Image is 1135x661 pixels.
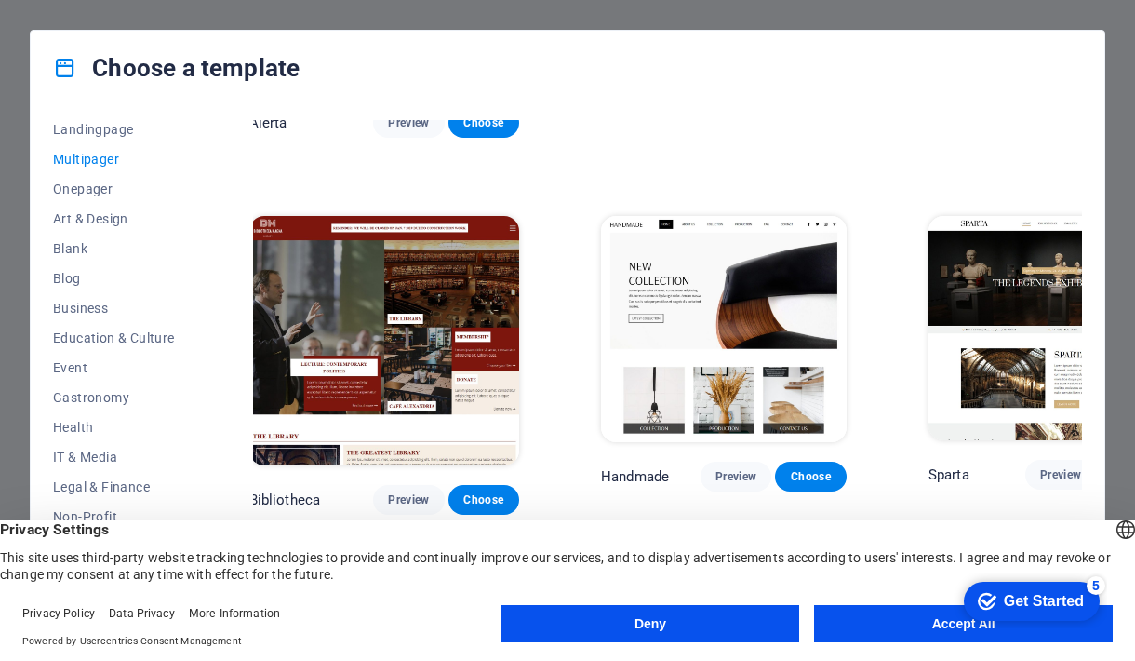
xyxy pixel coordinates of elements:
button: Gastronomy [53,383,175,412]
span: Onepager [53,182,175,196]
button: Legal & Finance [53,472,175,502]
span: Blog [53,271,175,286]
span: Multipager [53,152,175,167]
span: Event [53,360,175,375]
span: Art & Design [53,211,175,226]
button: IT & Media [53,442,175,472]
img: Handmade [601,216,847,442]
div: 5 [138,4,156,22]
span: Business [53,301,175,316]
span: Preview [1040,467,1081,482]
p: Sparta [928,465,969,484]
img: Bibliotheca [249,216,519,465]
p: Handmade [601,467,669,486]
button: Choose [775,462,846,492]
span: Legal & Finance [53,479,175,494]
span: Preview [388,115,429,130]
button: Blog [53,263,175,293]
span: Health [53,420,175,435]
button: Choose [448,485,519,515]
span: Preview [388,492,429,507]
p: Bibliotheca [249,491,321,509]
button: Preview [373,108,444,138]
button: Business [53,293,175,323]
span: Landingpage [53,122,175,137]
button: Health [53,412,175,442]
button: Preview [1025,460,1096,490]
span: Choose [463,115,504,130]
button: Blank [53,234,175,263]
h4: Choose a template [53,53,300,83]
div: Get Started [55,20,135,37]
button: Multipager [53,144,175,174]
span: Gastronomy [53,390,175,405]
button: Education & Culture [53,323,175,353]
span: Non-Profit [53,509,175,524]
span: Education & Culture [53,330,175,345]
button: Preview [701,462,771,492]
span: Blank [53,241,175,256]
button: Event [53,353,175,383]
span: IT & Media [53,450,175,465]
button: Art & Design [53,204,175,234]
button: Choose [448,108,519,138]
button: Landingpage [53,115,175,144]
button: Onepager [53,174,175,204]
span: Choose [790,469,831,484]
span: Preview [715,469,756,484]
span: Choose [463,492,504,507]
button: Preview [373,485,444,515]
button: Non-Profit [53,502,175,532]
p: Alerta [249,114,287,132]
div: Get Started 5 items remaining, 0% complete [15,9,151,48]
